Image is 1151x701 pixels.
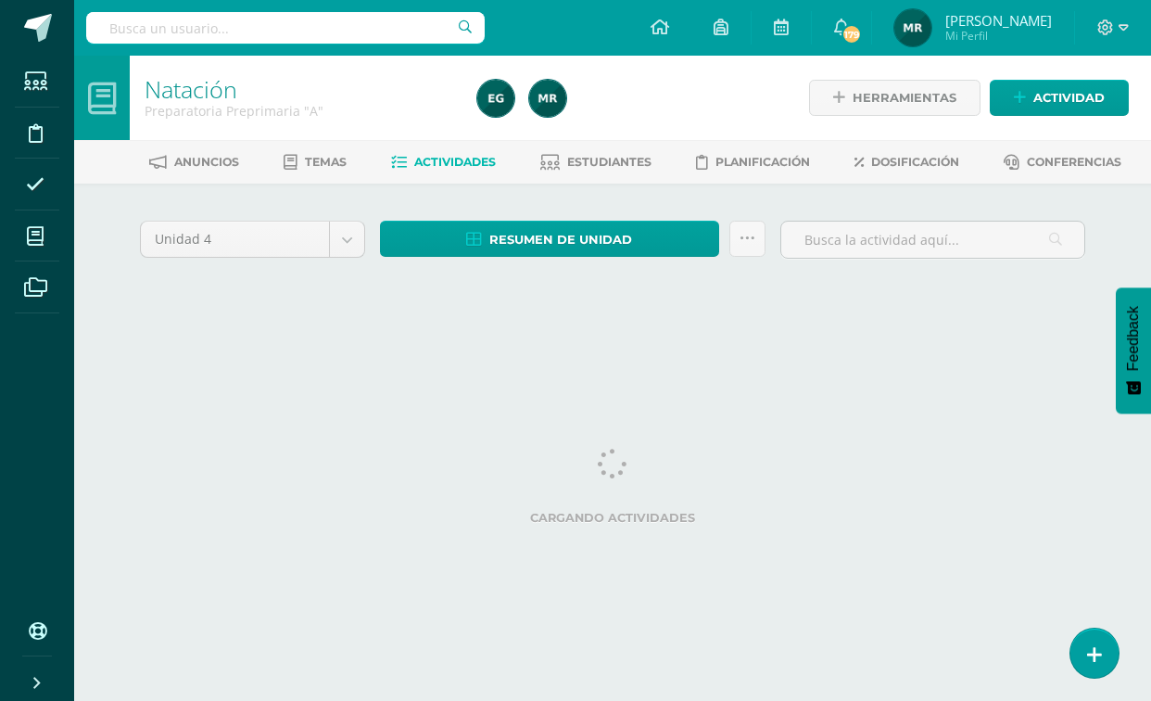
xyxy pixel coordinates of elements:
[284,147,347,177] a: Temas
[1125,306,1142,371] span: Feedback
[853,81,956,115] span: Herramientas
[1116,287,1151,414] button: Feedback - Mostrar encuesta
[305,155,347,169] span: Temas
[140,511,1085,525] label: Cargando actividades
[145,76,455,102] h1: Natación
[391,147,496,177] a: Actividades
[696,147,810,177] a: Planificación
[141,222,364,257] a: Unidad 4
[540,147,651,177] a: Estudiantes
[86,12,485,44] input: Busca un usuario...
[809,80,980,116] a: Herramientas
[854,147,959,177] a: Dosificación
[715,155,810,169] span: Planificación
[1033,81,1105,115] span: Actividad
[489,223,632,257] span: Resumen de unidad
[155,222,315,257] span: Unidad 4
[174,155,239,169] span: Anuncios
[414,155,496,169] span: Actividades
[149,147,239,177] a: Anuncios
[945,11,1052,30] span: [PERSON_NAME]
[145,73,237,105] a: Natación
[841,24,862,45] span: 179
[781,222,1084,258] input: Busca la actividad aquí...
[1027,155,1121,169] span: Conferencias
[871,155,959,169] span: Dosificación
[145,102,455,120] div: Preparatoria Preprimaria 'A'
[567,155,651,169] span: Estudiantes
[945,28,1052,44] span: Mi Perfil
[380,221,719,257] a: Resumen de unidad
[529,80,566,117] img: 31cc3966fce4eb9ca4ceb0e9639e6c11.png
[477,80,514,117] img: 4615313cb8110bcdf70a3d7bb033b77e.png
[1004,147,1121,177] a: Conferencias
[990,80,1129,116] a: Actividad
[894,9,931,46] img: 31cc3966fce4eb9ca4ceb0e9639e6c11.png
